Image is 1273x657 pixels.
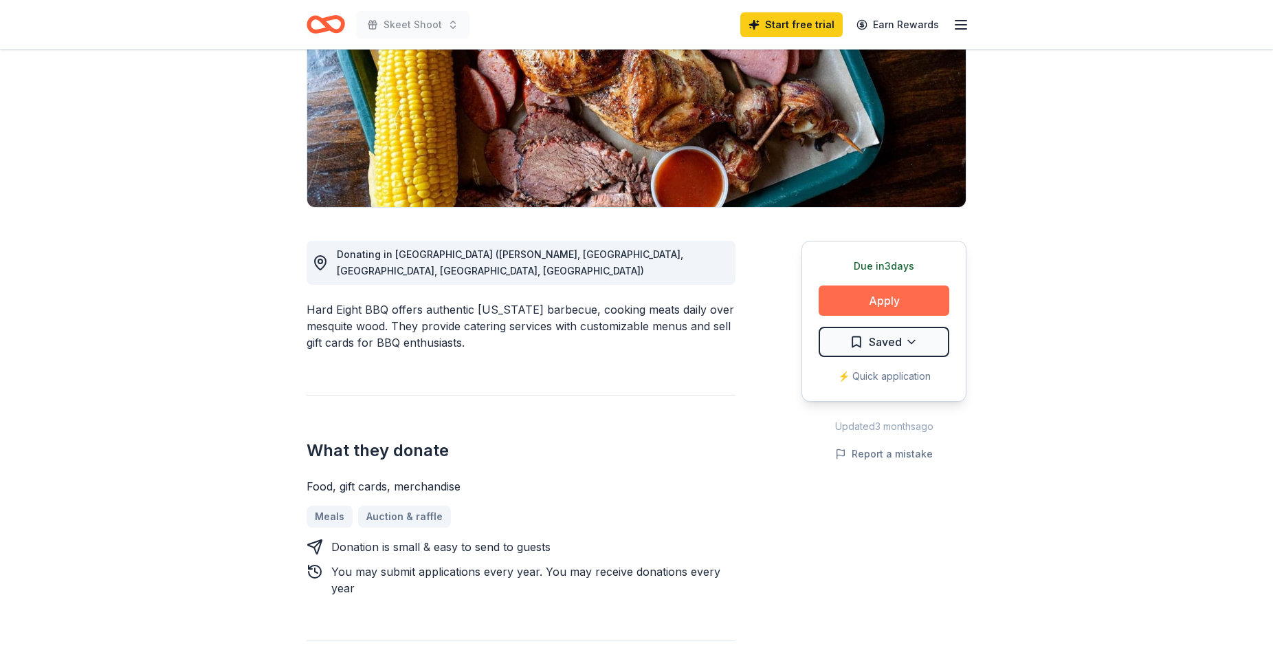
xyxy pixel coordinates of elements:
a: Start free trial [740,12,843,37]
span: Donating in [GEOGRAPHIC_DATA] ([PERSON_NAME], [GEOGRAPHIC_DATA], [GEOGRAPHIC_DATA], [GEOGRAPHIC_D... [337,248,683,277]
div: Hard Eight BBQ offers authentic [US_STATE] barbecue, cooking meats daily over mesquite wood. They... [307,301,735,351]
a: Meals [307,506,353,528]
div: ⚡️ Quick application [819,368,949,385]
div: Due in 3 days [819,258,949,274]
a: Earn Rewards [848,12,947,37]
div: Food, gift cards, merchandise [307,478,735,495]
span: Skeet Shoot [384,17,442,33]
button: Apply [819,286,949,316]
div: Updated 3 months ago [801,418,966,435]
span: Saved [869,333,902,351]
a: Auction & raffle [358,506,451,528]
button: Saved [819,327,949,357]
button: Skeet Shoot [356,11,469,39]
a: Home [307,8,345,41]
button: Report a mistake [835,446,933,462]
h2: What they donate [307,440,735,462]
div: You may submit applications every year . You may receive donations every year [331,563,735,596]
div: Donation is small & easy to send to guests [331,539,551,555]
